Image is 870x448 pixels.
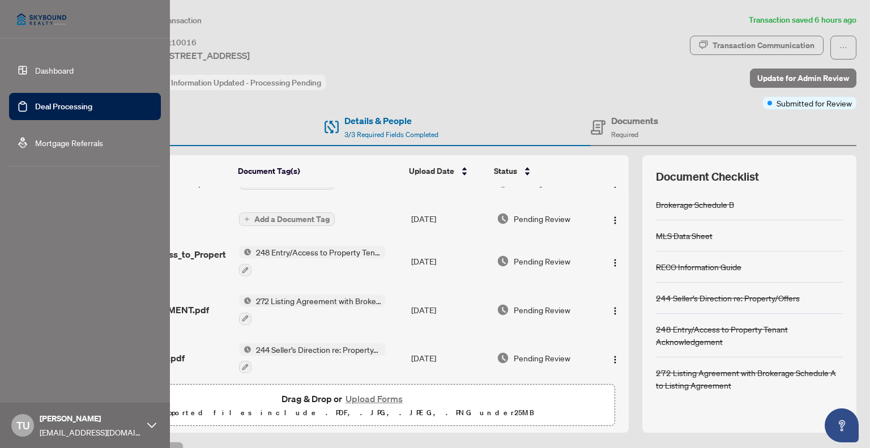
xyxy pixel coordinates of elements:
[514,352,570,364] span: Pending Review
[611,130,638,139] span: Required
[171,78,321,88] span: Information Updated - Processing Pending
[489,155,595,187] th: Status
[757,69,849,87] span: Update for Admin Review
[140,75,326,90] div: Status:
[40,426,142,438] span: [EMAIL_ADDRESS][DOMAIN_NAME]
[606,349,624,367] button: Logo
[825,408,859,442] button: Open asap
[606,301,624,319] button: Logo
[606,210,624,228] button: Logo
[777,97,852,109] span: Submitted for Review
[9,6,74,33] img: logo
[656,366,843,391] div: 272 Listing Agreement with Brokerage Schedule A to Listing Agreement
[497,212,509,225] img: Document Status
[233,155,405,187] th: Document Tag(s)
[606,252,624,270] button: Logo
[514,304,570,316] span: Pending Review
[656,292,800,304] div: 244 Seller’s Direction re: Property/Offers
[749,14,856,27] article: Transaction saved 6 hours ago
[344,130,438,139] span: 3/3 Required Fields Completed
[251,246,386,258] span: 248 Entry/Access to Property Tenant Acknowledgement
[514,212,570,225] span: Pending Review
[239,246,386,276] button: Status Icon248 Entry/Access to Property Tenant Acknowledgement
[141,15,202,25] span: View Transaction
[35,101,92,112] a: Deal Processing
[656,198,734,211] div: Brokerage Schedule B
[251,343,386,356] span: 244 Seller’s Direction re: Property/Offers
[407,237,492,285] td: [DATE]
[239,343,386,374] button: Status Icon244 Seller’s Direction re: Property/Offers
[254,215,330,223] span: Add a Document Tag
[239,246,251,258] img: Status Icon
[611,216,620,225] img: Logo
[839,44,847,52] span: ellipsis
[239,212,335,227] button: Add a Document Tag
[244,216,250,222] span: plus
[497,255,509,267] img: Document Status
[656,323,843,348] div: 248 Entry/Access to Property Tenant Acknowledgement
[254,179,330,187] span: Add a Document Tag
[407,200,492,237] td: [DATE]
[407,334,492,383] td: [DATE]
[239,295,251,307] img: Status Icon
[251,295,386,307] span: 272 Listing Agreement with Brokerage Schedule A to Listing Agreement
[611,306,620,315] img: Logo
[750,69,856,88] button: Update for Admin Review
[494,165,517,177] span: Status
[239,295,386,325] button: Status Icon272 Listing Agreement with Brokerage Schedule A to Listing Agreement
[344,114,438,127] h4: Details & People
[35,138,103,148] a: Mortgage Referrals
[40,412,142,425] span: [PERSON_NAME]
[342,391,406,406] button: Upload Forms
[713,36,814,54] div: Transaction Communication
[239,212,335,226] button: Add a Document Tag
[497,352,509,364] img: Document Status
[656,169,759,185] span: Document Checklist
[80,406,608,420] p: Supported files include .PDF, .JPG, .JPEG, .PNG under 25 MB
[171,37,197,48] span: 10016
[404,155,489,187] th: Upload Date
[497,304,509,316] img: Document Status
[73,385,615,426] span: Drag & Drop orUpload FormsSupported files include .PDF, .JPG, .JPEG, .PNG under25MB
[611,258,620,267] img: Logo
[35,65,74,75] a: Dashboard
[514,255,570,267] span: Pending Review
[239,343,251,356] img: Status Icon
[656,229,713,242] div: MLS Data Sheet
[407,285,492,334] td: [DATE]
[409,165,454,177] span: Upload Date
[16,417,29,433] span: TU
[656,261,741,273] div: RECO Information Guide
[611,355,620,364] img: Logo
[611,114,658,127] h4: Documents
[690,36,824,55] button: Transaction Communication
[140,49,250,62] span: 1615-[STREET_ADDRESS]
[282,391,406,406] span: Drag & Drop or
